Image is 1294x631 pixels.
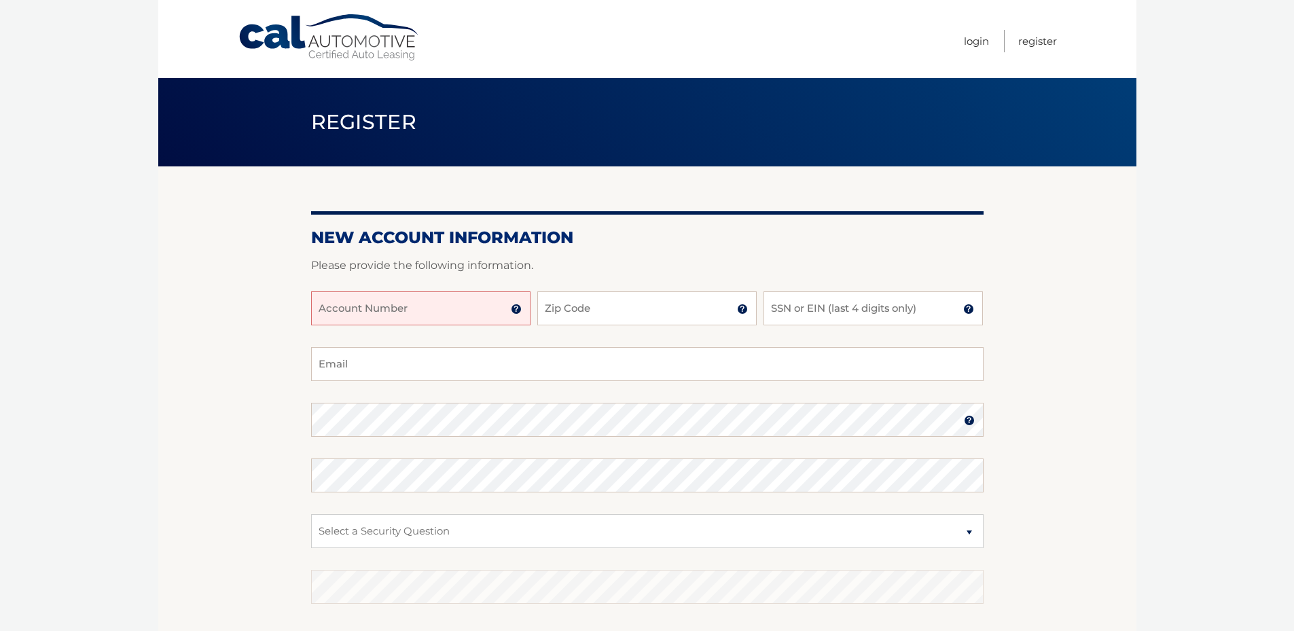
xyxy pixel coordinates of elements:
a: Register [1018,30,1057,52]
img: tooltip.svg [963,304,974,314]
input: Zip Code [537,291,757,325]
img: tooltip.svg [737,304,748,314]
input: SSN or EIN (last 4 digits only) [763,291,983,325]
input: Email [311,347,984,381]
h2: New Account Information [311,228,984,248]
a: Login [964,30,989,52]
img: tooltip.svg [964,415,975,426]
input: Account Number [311,291,531,325]
a: Cal Automotive [238,14,421,62]
img: tooltip.svg [511,304,522,314]
span: Register [311,109,417,134]
p: Please provide the following information. [311,256,984,275]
